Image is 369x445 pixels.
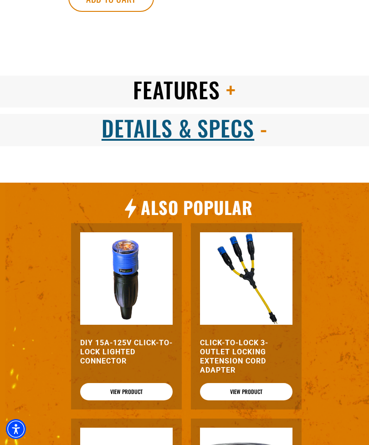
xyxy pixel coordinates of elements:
[80,338,173,366] a: DIY 15A-125V Click-to-Lock Lighted Connector
[80,383,173,400] a: View Product
[102,112,254,144] span: Details & Specs
[200,232,292,325] img: Click-to-Lock 3-Outlet Locking Extension Cord Adapter
[200,383,292,400] a: View Product
[6,419,26,439] div: Accessibility Menu
[200,338,292,375] a: Click-to-Lock 3-Outlet Locking Extension Cord Adapter
[80,232,173,325] img: DIY 15A-125V Click-to-Lock Lighted Connector
[141,196,252,219] h2: Also Popular
[133,73,220,106] span: Features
